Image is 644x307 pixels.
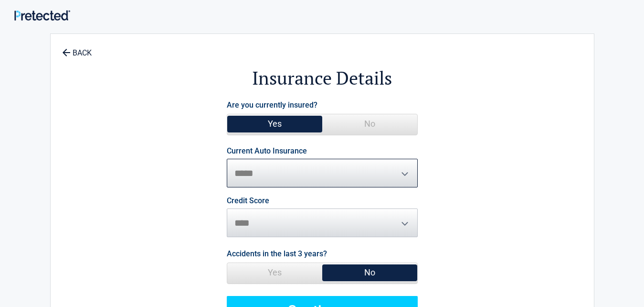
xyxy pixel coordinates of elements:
[14,10,70,20] img: Main Logo
[227,114,322,133] span: Yes
[60,40,94,57] a: BACK
[103,66,541,90] h2: Insurance Details
[322,114,417,133] span: No
[227,99,317,111] label: Are you currently insured?
[227,247,327,260] label: Accidents in the last 3 years?
[227,147,307,155] label: Current Auto Insurance
[227,197,269,205] label: Credit Score
[227,263,322,282] span: Yes
[322,263,417,282] span: No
